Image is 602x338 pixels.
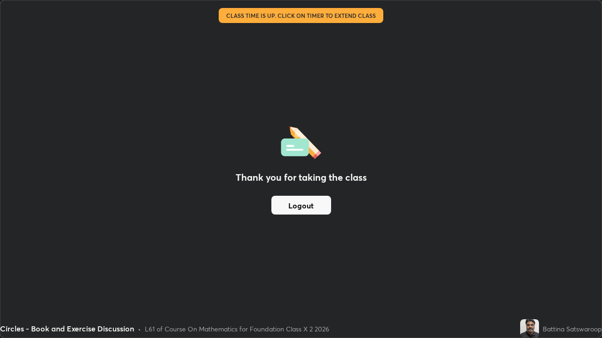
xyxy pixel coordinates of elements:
[543,324,602,334] div: Battina Satswaroop
[145,324,329,334] div: L61 of Course On Mathematics for Foundation Class X 2 2026
[236,170,367,184] h2: Thank you for taking the class
[281,123,321,159] img: offlineFeedback.1438e8b3.svg
[520,319,539,338] img: 4cf12101a0e0426b840631261d4855fe.jpg
[271,196,331,215] button: Logout
[138,324,141,334] div: •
